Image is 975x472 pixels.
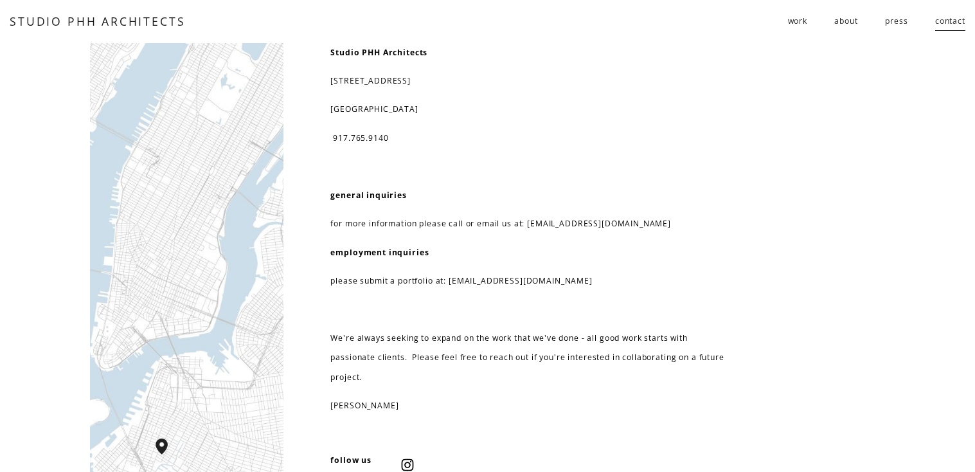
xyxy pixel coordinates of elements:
[788,11,807,32] a: folder dropdown
[10,14,185,29] a: STUDIO PHH ARCHITECTS
[330,129,724,148] p: 917.765.9140
[788,12,807,31] span: work
[330,71,724,91] p: [STREET_ADDRESS]
[330,247,429,258] strong: employment inquiries
[330,214,724,233] p: for more information please call or email us at: [EMAIL_ADDRESS][DOMAIN_NAME]
[834,11,857,32] a: about
[330,329,724,387] p: We're always seeking to expand on the work that we've done - all good work starts with passionate...
[330,190,407,201] strong: general inquiries
[330,47,427,58] strong: Studio PHH Architects
[330,100,724,119] p: [GEOGRAPHIC_DATA]
[330,455,371,466] strong: follow us
[330,396,724,415] p: [PERSON_NAME]
[330,271,724,291] p: please submit a portfolio at: [EMAIL_ADDRESS][DOMAIN_NAME]
[401,458,414,471] a: Instagram
[935,11,965,32] a: contact
[885,11,908,32] a: press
